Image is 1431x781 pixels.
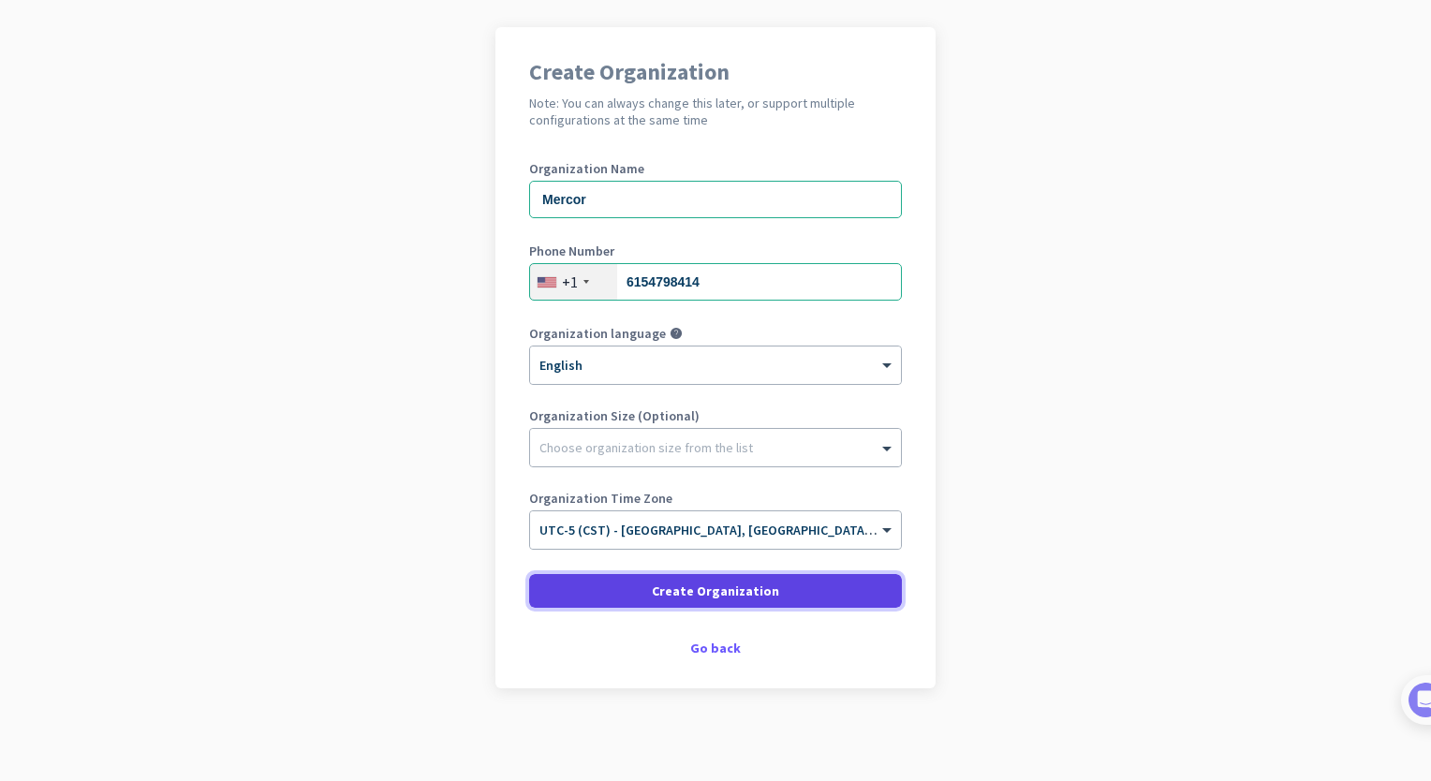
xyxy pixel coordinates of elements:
[529,327,666,340] label: Organization language
[529,574,902,608] button: Create Organization
[529,244,902,258] label: Phone Number
[529,641,902,655] div: Go back
[529,162,902,175] label: Organization Name
[670,327,683,340] i: help
[652,582,779,600] span: Create Organization
[529,409,902,422] label: Organization Size (Optional)
[529,95,902,128] h2: Note: You can always change this later, or support multiple configurations at the same time
[529,263,902,301] input: 201-555-0123
[529,181,902,218] input: What is the name of your organization?
[529,492,902,505] label: Organization Time Zone
[529,61,902,83] h1: Create Organization
[562,273,578,291] div: +1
